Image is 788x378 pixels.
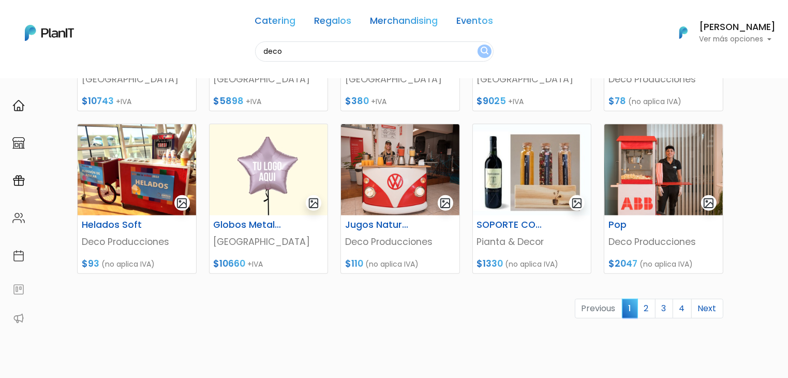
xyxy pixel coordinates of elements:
[214,72,324,86] p: [GEOGRAPHIC_DATA]
[703,197,715,209] img: gallery-light
[457,17,494,29] a: Eventos
[76,220,157,230] h6: Helados Soft
[101,259,155,269] span: (no aplica IVA)
[477,72,587,86] p: [GEOGRAPHIC_DATA]
[12,250,25,262] img: calendar-87d922413cdce8b2cf7b7f5f62616a5cf9e4887200fb71536465627b3292af00.svg
[604,124,723,274] a: gallery-light Pop Deco Producciones $2047 (no aplica IVA)
[608,257,637,270] span: $2047
[439,197,451,209] img: gallery-light
[176,197,188,209] img: gallery-light
[345,257,363,270] span: $110
[602,220,684,230] h6: Pop
[666,19,776,46] button: PlanIt Logo [PERSON_NAME] Ver más opciones
[505,259,559,269] span: (no aplica IVA)
[25,25,74,41] img: PlanIt Logo
[473,124,591,215] img: thumb_WhatsApp_Image_2022-11-22_at_16.35.06.jpeg
[12,283,25,296] img: feedback-78b5a0c8f98aac82b08bfc38622c3050aee476f2c9584af64705fc4e61158814.svg
[477,257,503,270] span: $1330
[371,96,386,107] span: +IVA
[365,259,419,269] span: (no aplica IVA)
[509,96,524,107] span: +IVA
[608,95,626,107] span: $78
[12,175,25,187] img: campaigns-02234683943229c281be62815700db0a1741e53638e28bf9629b52c665b00959.svg
[246,96,262,107] span: +IVA
[691,299,723,318] a: Next
[699,23,776,32] h6: [PERSON_NAME]
[214,95,244,107] span: $5898
[472,124,592,274] a: gallery-light SOPORTE CON ESPECIAS + VINO Pianta & Decor $1330 (no aplica IVA)
[214,257,246,270] span: $10660
[248,259,263,269] span: +IVA
[315,17,352,29] a: Regalos
[628,96,681,107] span: (no aplica IVA)
[340,124,460,274] a: gallery-light Jugos Naturales Deco Producciones $110 (no aplica IVA)
[608,235,719,249] p: Deco Producciones
[12,99,25,112] img: home-e721727adea9d79c4d83392d1f703f7f8bce08238fde08b1acbfd93340b81755.svg
[255,17,296,29] a: Catering
[345,235,455,249] p: Deco Producciones
[471,220,553,230] h6: SOPORTE CON ESPECIAS + VINO
[370,17,438,29] a: Merchandising
[308,197,320,209] img: gallery-light
[345,95,369,107] span: $380
[481,47,488,56] img: search_button-432b6d5273f82d61273b3651a40e1bd1b912527efae98b1b7a1b2c0702e16a8d.svg
[78,124,196,215] img: thumb_Deco_helados.png
[640,259,693,269] span: (no aplica IVA)
[604,124,723,215] img: thumb_PLAN_IT_ABB_16_Sept_2022-40.jpg
[477,95,507,107] span: $9025
[673,299,692,318] a: 4
[207,220,289,230] h6: Globos Metalizados con [PERSON_NAME]
[345,72,455,86] p: [GEOGRAPHIC_DATA]
[622,299,638,318] span: 1
[339,220,421,230] h6: Jugos Naturales
[672,21,695,44] img: PlanIt Logo
[82,235,192,249] p: Deco Producciones
[210,124,328,215] img: thumb_Metalizados-1.jpg
[12,212,25,224] img: people-662611757002400ad9ed0e3c099ab2801c6687ba6c219adb57efc949bc21e19d.svg
[12,312,25,325] img: partners-52edf745621dab592f3b2c58e3bca9d71375a7ef29c3b500c9f145b62cc070d4.svg
[77,124,197,274] a: gallery-light Helados Soft Deco Producciones $93 (no aplica IVA)
[214,235,324,249] p: [GEOGRAPHIC_DATA]
[655,299,673,318] a: 3
[255,41,494,62] input: Buscá regalos, desayunos, y más
[209,124,329,274] a: gallery-light Globos Metalizados con [PERSON_NAME] [GEOGRAPHIC_DATA] $10660 +IVA
[637,299,656,318] a: 2
[82,95,114,107] span: $10743
[82,72,192,86] p: [GEOGRAPHIC_DATA]
[116,96,131,107] span: +IVA
[341,124,459,215] img: thumb_Carrtito_jugos_naturales.jpg
[699,36,776,43] p: Ver más opciones
[12,137,25,149] img: marketplace-4ceaa7011d94191e9ded77b95e3339b90024bf715f7c57f8cf31f2d8c509eaba.svg
[82,257,99,270] span: $93
[571,197,583,209] img: gallery-light
[608,72,719,86] p: Deco Producciones
[477,235,587,249] p: Pianta & Decor
[53,10,149,30] div: ¿Necesitás ayuda?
